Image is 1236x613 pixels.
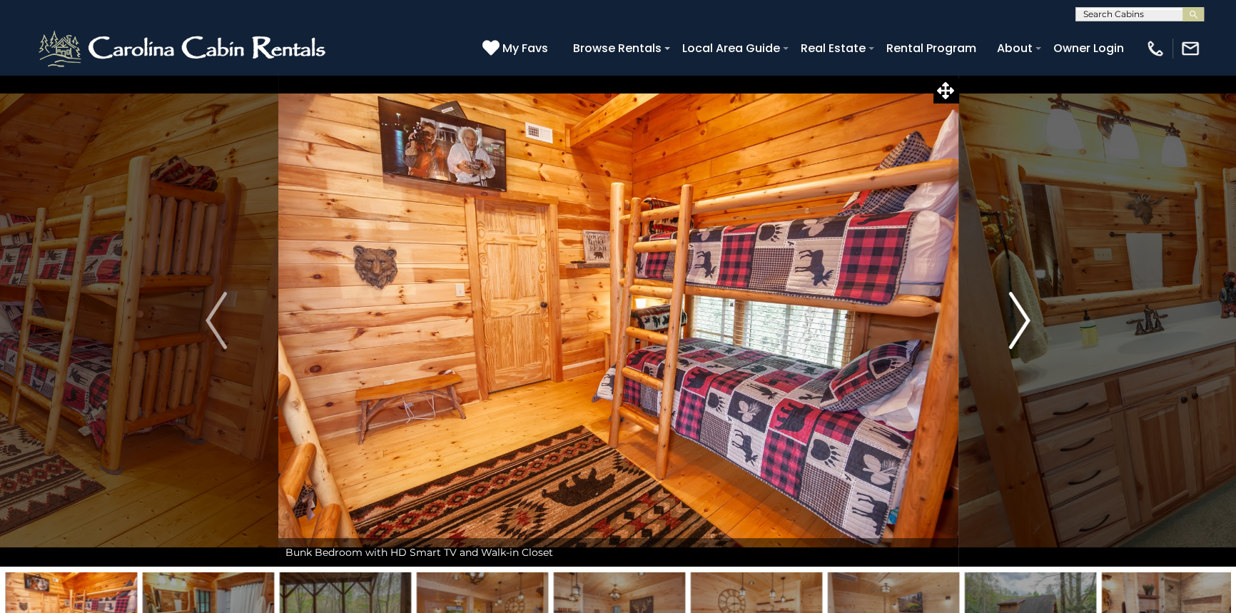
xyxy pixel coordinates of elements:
img: arrow [1009,292,1030,349]
a: Rental Program [879,36,983,61]
a: Owner Login [1046,36,1131,61]
img: phone-regular-white.png [1145,39,1165,59]
img: mail-regular-white.png [1180,39,1200,59]
span: My Favs [502,39,548,57]
img: arrow [206,292,227,349]
a: About [990,36,1040,61]
a: Browse Rentals [566,36,669,61]
button: Previous [155,74,278,567]
a: Local Area Guide [675,36,787,61]
a: My Favs [482,39,552,58]
div: Bunk Bedroom with HD Smart TV and Walk-in Closet [278,538,958,567]
img: White-1-2.png [36,27,332,70]
button: Next [958,74,1081,567]
a: Real Estate [794,36,873,61]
